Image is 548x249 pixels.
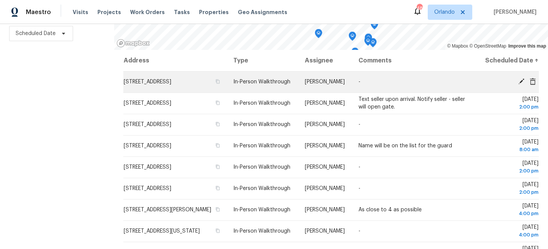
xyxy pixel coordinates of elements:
div: 2:00 pm [483,103,538,111]
span: [PERSON_NAME] [305,122,345,127]
span: As close to 4 as possible [358,207,422,212]
button: Copy Address [214,185,221,192]
span: In-Person Walkthrough [233,143,290,148]
span: Tasks [174,10,190,15]
span: Cancel [527,78,538,85]
span: Properties [199,8,229,16]
a: Mapbox homepage [116,39,150,48]
div: 2:00 pm [483,124,538,132]
span: [PERSON_NAME] [305,207,345,212]
div: Map marker [364,37,372,48]
span: In-Person Walkthrough [233,101,290,106]
span: Name will be on the list for the guard [358,143,452,148]
div: Map marker [315,29,322,41]
span: Orlando [434,8,455,16]
span: [PERSON_NAME] [491,8,537,16]
th: Address [123,50,227,71]
span: - [358,164,360,170]
span: - [358,79,360,85]
button: Copy Address [214,99,221,106]
th: Assignee [299,50,352,71]
span: [STREET_ADDRESS][PERSON_NAME] [124,207,211,212]
div: Map marker [365,34,372,45]
span: - [358,122,360,127]
span: [DATE] [483,97,538,111]
button: Copy Address [214,227,221,234]
span: [STREET_ADDRESS] [124,143,171,148]
span: Projects [97,8,121,16]
div: 2:00 pm [483,167,538,175]
span: [STREET_ADDRESS] [124,186,171,191]
span: Edit [516,78,527,85]
button: Copy Address [214,121,221,128]
div: Map marker [371,20,378,32]
button: Copy Address [214,163,221,170]
span: In-Person Walkthrough [233,79,290,85]
th: Scheduled Date ↑ [477,50,539,71]
div: 2:00 pm [483,188,538,196]
span: [PERSON_NAME] [305,164,345,170]
button: Copy Address [214,142,221,149]
span: In-Person Walkthrough [233,228,290,234]
span: [PERSON_NAME] [305,101,345,106]
span: [DATE] [483,182,538,196]
span: Maestro [26,8,51,16]
div: 8:00 am [483,146,538,153]
span: Scheduled Date [16,30,56,37]
span: [PERSON_NAME] [305,186,345,191]
span: - [358,186,360,191]
div: Map marker [369,38,377,50]
span: - [358,228,360,234]
th: Comments [352,50,477,71]
span: [DATE] [483,225,538,239]
span: [DATE] [483,203,538,217]
span: [PERSON_NAME] [305,79,345,85]
span: [STREET_ADDRESS][US_STATE] [124,228,200,234]
span: [DATE] [483,118,538,132]
a: OpenStreetMap [469,43,506,49]
span: [PERSON_NAME] [305,228,345,234]
div: Map marker [349,32,356,43]
span: [STREET_ADDRESS] [124,101,171,106]
span: [STREET_ADDRESS] [124,164,171,170]
span: Work Orders [130,8,165,16]
span: In-Person Walkthrough [233,164,290,170]
span: In-Person Walkthrough [233,122,290,127]
div: 4:00 pm [483,210,538,217]
a: Improve this map [508,43,546,49]
span: [DATE] [483,139,538,153]
div: 48 [417,5,422,12]
span: In-Person Walkthrough [233,186,290,191]
button: Copy Address [214,206,221,213]
span: Text seller upon arrival. Notify seller - seller will open gate. [358,97,465,110]
span: [PERSON_NAME] [305,143,345,148]
div: Map marker [351,48,359,59]
span: Visits [73,8,88,16]
a: Mapbox [447,43,468,49]
span: [STREET_ADDRESS] [124,122,171,127]
span: Geo Assignments [238,8,287,16]
div: 4:00 pm [483,231,538,239]
span: [STREET_ADDRESS] [124,79,171,85]
span: [DATE] [483,161,538,175]
span: In-Person Walkthrough [233,207,290,212]
th: Type [227,50,299,71]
